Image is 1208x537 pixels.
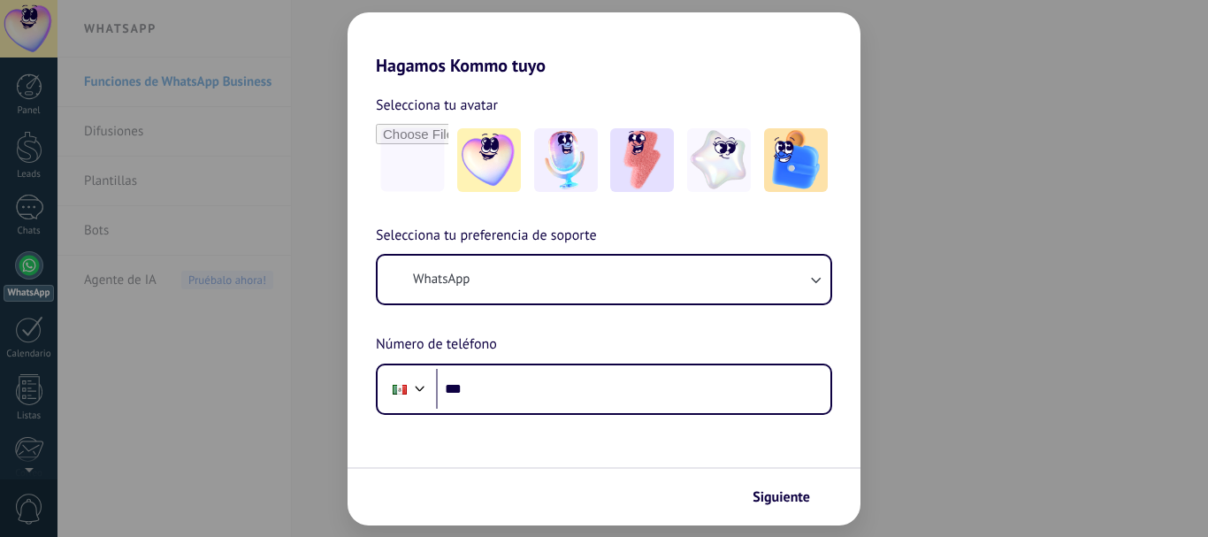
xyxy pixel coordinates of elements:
img: -1.jpeg [457,128,521,192]
img: -4.jpeg [687,128,751,192]
span: Selecciona tu avatar [376,94,498,117]
button: Siguiente [745,482,834,512]
h2: Hagamos Kommo tuyo [348,12,860,76]
span: WhatsApp [413,271,470,288]
span: Número de teléfono [376,334,497,357]
span: Siguiente [753,491,810,503]
span: Selecciona tu preferencia de soporte [376,225,597,248]
img: -3.jpeg [610,128,674,192]
img: -5.jpeg [764,128,828,192]
img: -2.jpeg [534,128,598,192]
div: Mexico: + 52 [383,371,417,408]
button: WhatsApp [378,256,830,303]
